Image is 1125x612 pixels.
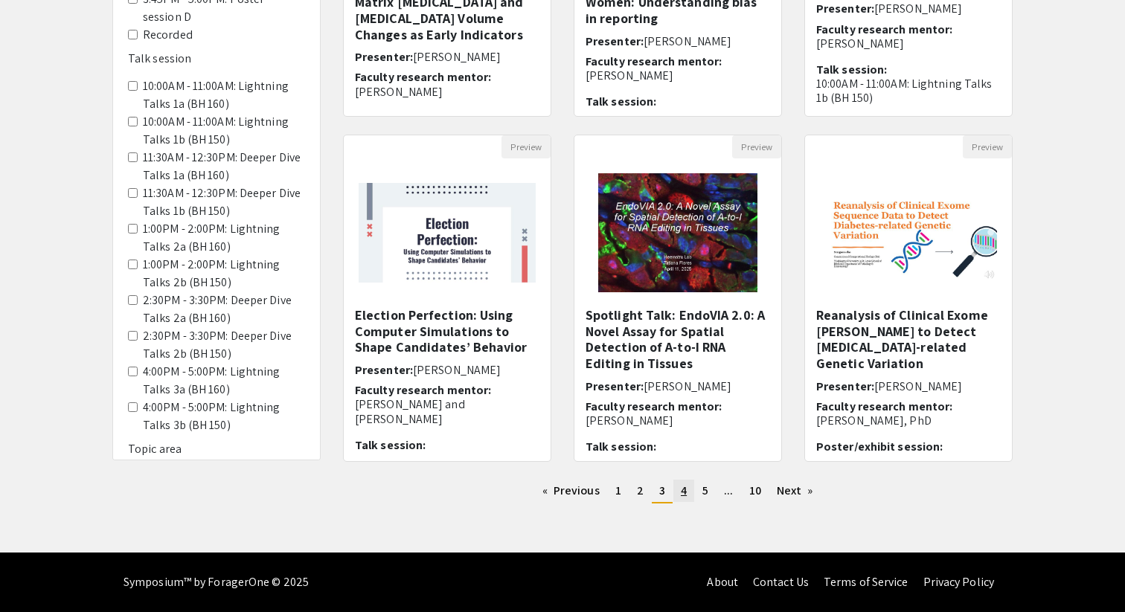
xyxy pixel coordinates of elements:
img: <p><strong style="color: rgb(43, 45, 66);">Election Perfection: </strong></p><p><strong style="co... [344,168,551,297]
div: Open Presentation <p>Spotlight Talk: EndoVIA 2.0: A Novel Assay for Spatial Detection of A-to-I R... [574,135,782,462]
h5: Spotlight Talk: EndoVIA 2.0: A Novel Assay for Spatial Detection of A-to-I RNA Editing in Tissues [586,307,770,371]
div: Open Presentation <p><strong style="color: rgb(43, 45, 66);">Election Perfection: </strong></p><p... [343,135,551,462]
span: [PERSON_NAME] [874,1,962,16]
h6: Presenter: [586,34,770,48]
button: Preview [732,135,781,158]
label: 4:00PM - 5:00PM: Lightning Talks 3a (BH 160) [143,363,305,399]
span: 10 [749,483,761,498]
a: Contact Us [753,574,809,590]
p: [PERSON_NAME] [586,68,770,83]
label: 2:30PM - 3:30PM: Deeper Dive Talks 2a (BH 160) [143,291,305,327]
span: Faculty research mentor: [586,54,722,69]
img: <p>Spotlight Talk: EndoVIA 2.0: A Novel Assay for Spatial Detection of A-to-I RNA Editing in Tiss... [583,158,772,307]
button: Preview [501,135,551,158]
span: Faculty research mentor: [355,69,491,85]
span: Faculty research mentor: [586,399,722,414]
label: 10:00AM - 11:00AM: Lightning Talks 1b (BH 150) [143,113,305,149]
button: Preview [963,135,1012,158]
span: 1 [615,483,621,498]
p: 10:00AM - 11:00AM: Lightning Talks 1b (BH 150) [816,77,1001,105]
label: 11:30AM - 12:30PM: Deeper Dive Talks 1b (BH 150) [143,184,305,220]
span: 5 [702,483,708,498]
div: Symposium™ by ForagerOne © 2025 [124,553,309,612]
span: Poster/exhibit session: [816,439,943,454]
h6: Presenter: [816,379,1001,393]
label: 4:00PM - 5:00PM: Lightning Talks 3b (BH 150) [143,399,305,434]
p: [PERSON_NAME] [586,413,770,428]
a: Terms of Service [824,574,908,590]
span: [PERSON_NAME] [644,379,731,394]
label: Recorded [143,26,193,44]
span: Talk session: [586,439,656,454]
label: 1:00PM - 2:00PM: Lightning Talks 2b (BH 150) [143,256,305,291]
span: Faculty research mentor: [355,382,491,398]
span: 4 [681,483,687,498]
span: Talk session: [355,437,426,453]
iframe: Chat [11,545,63,601]
h6: Presenter: [586,379,770,393]
img: <p>Reanalysis of Clinical Exome Sequence Data to Detect Diabetes-related Genetic Variation</p> [805,168,1012,297]
span: Faculty research mentor: [816,399,952,414]
label: 2:30PM - 3:30PM: Deeper Dive Talks 2b (BH 150) [143,327,305,363]
span: ... [724,483,733,498]
ul: Pagination [343,480,1013,503]
span: [PERSON_NAME] [874,379,962,394]
h6: Topic area [128,442,305,456]
span: [PERSON_NAME] [413,49,501,65]
p: [PERSON_NAME] [355,85,539,99]
span: Talk session: [586,94,656,109]
a: Previous page [535,480,607,502]
a: About [707,574,738,590]
a: Next page [769,480,821,502]
p: [PERSON_NAME], PhD [816,413,1001,428]
h6: Presenter: [355,50,539,64]
span: Faculty research mentor: [816,22,952,37]
h6: Talk session [128,51,305,65]
p: [PERSON_NAME] [816,36,1001,51]
p: [PERSON_NAME] and [PERSON_NAME] [355,397,539,425]
a: Privacy Policy [923,574,994,590]
h5: Election Perfection: Using Computer Simulations to Shape Candidates’ Behavior [355,307,539,355]
span: 3 [659,483,665,498]
span: [PERSON_NAME] [644,33,731,49]
h6: Presenter: [816,1,1001,16]
div: Open Presentation <p>Reanalysis of Clinical Exome Sequence Data to Detect Diabetes-related Geneti... [804,135,1013,462]
span: Talk session: [816,62,887,77]
span: [PERSON_NAME] [413,362,501,378]
span: 2 [637,483,644,498]
label: 1:00PM - 2:00PM: Lightning Talks 2a (BH 160) [143,220,305,256]
label: 11:30AM - 12:30PM: Deeper Dive Talks 1a (BH 160) [143,149,305,184]
h6: Presenter: [355,363,539,377]
label: 10:00AM - 11:00AM: Lightning Talks 1a (BH 160) [143,77,305,113]
h5: Reanalysis of Clinical Exome [PERSON_NAME] to Detect [MEDICAL_DATA]-related Genetic Variation [816,307,1001,371]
